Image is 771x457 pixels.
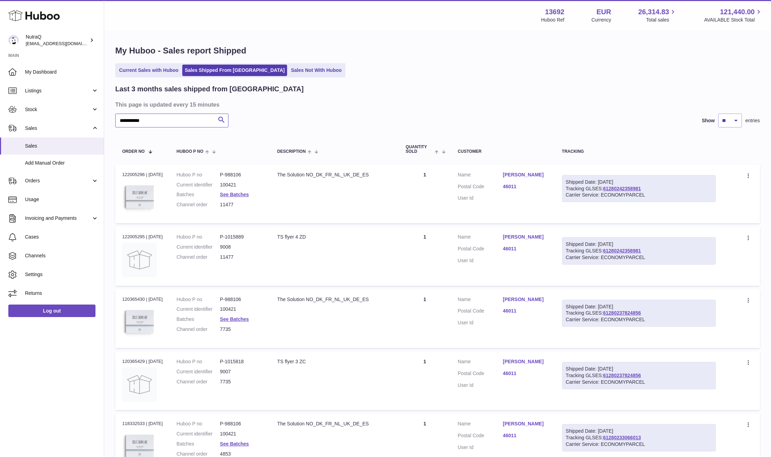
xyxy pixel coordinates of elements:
[25,252,99,259] span: Channels
[562,424,716,451] div: Tracking GLSES:
[177,172,220,178] dt: Huboo P no
[25,215,91,222] span: Invoicing and Payments
[220,379,263,385] dd: 7735
[566,428,712,434] div: Shipped Date: [DATE]
[277,421,392,427] div: The Solution NO_DK_FR_NL_UK_DE_ES
[458,234,503,242] dt: Name
[220,234,263,240] dd: P-1015889
[177,368,220,375] dt: Current identifier
[503,234,548,240] a: [PERSON_NAME]
[704,17,763,23] span: AVAILABLE Stock Total
[177,234,220,240] dt: Huboo P no
[458,183,503,192] dt: Postal Code
[702,117,715,124] label: Show
[177,191,220,198] dt: Batches
[177,201,220,208] dt: Channel order
[566,241,712,248] div: Shipped Date: [DATE]
[562,175,716,202] div: Tracking GLSES:
[603,310,641,316] a: 61280237824856
[220,254,263,260] dd: 11477
[638,7,669,17] span: 26,314.83
[25,69,99,75] span: My Dashboard
[177,441,220,447] dt: Batches
[8,305,95,317] a: Log out
[26,34,88,47] div: NutraQ
[458,382,503,389] dt: User Id
[603,248,641,254] a: 61280242358981
[503,183,548,190] a: 46011
[177,296,220,303] dt: Huboo P no
[122,180,157,215] img: 136921728478892.jpg
[288,65,344,76] a: Sales Not With Huboo
[25,177,91,184] span: Orders
[25,160,99,166] span: Add Manual Order
[562,149,716,154] div: Tracking
[25,271,99,278] span: Settings
[603,435,641,440] a: 61280233066013
[458,421,503,429] dt: Name
[458,444,503,451] dt: User Id
[458,432,503,441] dt: Postal Code
[115,101,758,108] h3: This page is updated every 15 minutes
[220,441,249,447] a: See Batches
[177,358,220,365] dt: Huboo P no
[503,432,548,439] a: 46011
[399,165,451,223] td: 1
[399,289,451,348] td: 1
[122,234,163,240] div: 122005295 | [DATE]
[562,362,716,389] div: Tracking GLSES:
[177,431,220,437] dt: Current identifier
[177,326,220,333] dt: Channel order
[503,370,548,377] a: 46011
[122,149,145,154] span: Order No
[177,149,203,154] span: Huboo P no
[122,296,163,302] div: 120365430 | [DATE]
[220,192,249,197] a: See Batches
[603,186,641,191] a: 61280242358981
[220,201,263,208] dd: 11477
[177,244,220,250] dt: Current identifier
[220,368,263,375] dd: 9007
[220,431,263,437] dd: 100421
[406,145,433,154] span: Quantity Sold
[458,195,503,201] dt: User Id
[122,242,157,277] img: no-photo.jpg
[503,358,548,365] a: [PERSON_NAME]
[8,35,19,45] img: log@nutraq.com
[277,296,392,303] div: The Solution NO_DK_FR_NL_UK_DE_ES
[115,84,304,94] h2: Last 3 months sales shipped from [GEOGRAPHIC_DATA]
[596,7,611,17] strong: EUR
[503,421,548,427] a: [PERSON_NAME]
[220,172,263,178] dd: P-988106
[566,254,712,261] div: Carrier Service: ECONOMYPARCEL
[220,421,263,427] dd: P-988106
[562,237,716,265] div: Tracking GLSES:
[458,358,503,367] dt: Name
[541,17,564,23] div: Huboo Ref
[458,370,503,379] dt: Postal Code
[122,367,157,402] img: no-photo.jpg
[503,246,548,252] a: 46011
[458,308,503,316] dt: Postal Code
[566,379,712,385] div: Carrier Service: ECONOMYPARCEL
[503,296,548,303] a: [PERSON_NAME]
[220,316,249,322] a: See Batches
[177,306,220,313] dt: Current identifier
[503,172,548,178] a: [PERSON_NAME]
[399,351,451,410] td: 1
[566,316,712,323] div: Carrier Service: ECONOMYPARCEL
[122,172,163,178] div: 122005296 | [DATE]
[646,17,677,23] span: Total sales
[562,300,716,327] div: Tracking GLSES:
[122,358,163,365] div: 120365429 | [DATE]
[177,421,220,427] dt: Huboo P no
[458,246,503,254] dt: Postal Code
[25,234,99,240] span: Cases
[503,308,548,314] a: 46011
[277,149,306,154] span: Description
[117,65,181,76] a: Current Sales with Huboo
[277,234,392,240] div: TS flyer 4 ZD
[745,117,760,124] span: entries
[592,17,611,23] div: Currency
[25,88,91,94] span: Listings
